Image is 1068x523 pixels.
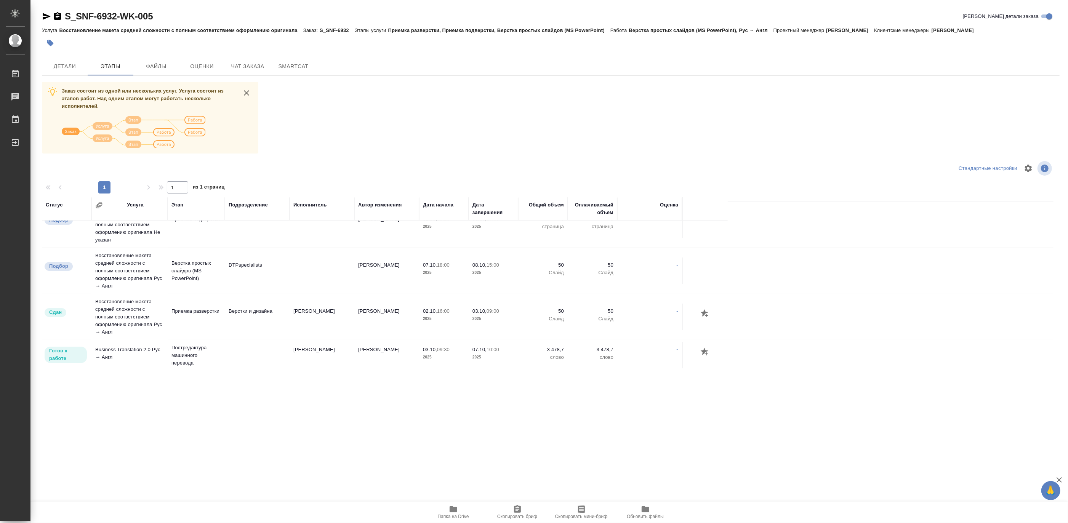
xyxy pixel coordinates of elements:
p: 07.10, [472,347,487,352]
span: Чат заказа [229,62,266,71]
a: - [677,347,678,352]
p: [PERSON_NAME] [826,27,874,33]
td: [PERSON_NAME] [354,211,419,238]
p: 02.10, [423,308,437,314]
span: Файлы [138,62,175,71]
p: Слайд [572,269,613,277]
p: страница [572,223,613,230]
div: Оценка [660,201,678,209]
p: слово [572,353,613,361]
p: 3 478,7 [572,346,613,353]
td: Верстки и дизайна [225,304,290,330]
p: [PERSON_NAME] [932,27,980,33]
td: Восстановление макета средней сложности с полным соответствием оформлению оригинала Рус → Англ [91,248,168,294]
td: Восстановление макета средней сложности с полным соответствием оформлению оригинала Рус → Англ [91,294,168,340]
p: 10:00 [487,347,499,352]
button: Скопировать ссылку для ЯМессенджера [42,12,51,21]
p: Слайд [522,269,564,277]
button: Добавить тэг [42,35,59,51]
div: Исполнитель [293,201,327,209]
p: Верстка простых слайдов (MS PowerPoint) [171,259,221,282]
p: 50 [572,261,613,269]
td: [PERSON_NAME] [290,342,354,369]
p: 2025 [472,223,514,230]
div: Подразделение [229,201,268,209]
div: Общий объем [529,201,564,209]
div: Автор изменения [358,201,402,209]
p: Этапы услуги [355,27,388,33]
p: Приемка разверстки [171,307,221,315]
td: [PERSON_NAME] [354,304,419,330]
p: 2025 [423,353,465,361]
p: Работа [610,27,629,33]
button: Сгруппировать [95,202,103,209]
a: - [677,308,678,314]
button: 🙏 [1041,481,1060,500]
p: 2025 [472,315,514,323]
p: 2025 [423,269,465,277]
p: Готов к работе [49,347,82,362]
td: DTPspecialists [225,258,290,284]
p: S_SNF-6932 [320,27,355,33]
p: 03.10, [472,308,487,314]
p: 2025 [423,223,465,230]
p: Верстка простых слайдов (MS PowerPoint), Рус → Англ [629,27,773,33]
p: слово [522,353,564,361]
p: Клиентские менеджеры [874,27,932,33]
span: из 1 страниц [193,182,225,194]
td: [PERSON_NAME] [354,342,419,369]
p: Слайд [522,315,564,323]
p: страница [522,223,564,230]
span: Настроить таблицу [1019,159,1038,178]
p: Услуга [42,27,59,33]
span: Заказ состоит из одной или нескольких услуг. Услуга состоит из этапов работ. Над одним этапом мог... [62,88,224,109]
td: Business Translation 2.0 Рус → Англ [91,342,168,369]
span: [PERSON_NAME] детали заказа [963,13,1039,20]
p: 08.10, [472,262,487,268]
button: close [241,87,252,99]
button: Добавить оценку [699,346,712,359]
div: Статус [46,201,63,209]
span: Посмотреть информацию [1038,161,1054,176]
p: 50 [572,307,613,315]
p: 03.10, [423,347,437,352]
span: Детали [46,62,83,71]
p: 18:00 [437,262,450,268]
td: Восстановление макета средней сложности с полным соответствием оформлению оригинала Не указан [91,202,168,248]
a: - [677,262,678,268]
p: 09:00 [487,308,499,314]
div: Оплачиваемый объем [572,201,613,216]
td: [PERSON_NAME] [290,304,354,330]
span: Оценки [184,62,220,71]
div: Дата начала [423,201,453,209]
p: 2025 [423,315,465,323]
td: [PERSON_NAME] [354,258,419,284]
p: Заказ: [303,27,320,33]
p: 3 478,7 [522,346,564,353]
p: 50 [522,261,564,269]
p: Подбор [49,262,68,270]
p: 2025 [472,269,514,277]
button: Добавить оценку [699,307,712,320]
p: Постредактура машинного перевода [171,344,221,367]
p: 07.10, [423,262,437,268]
div: Услуга [127,201,143,209]
span: Этапы [92,62,129,71]
p: Слайд [572,315,613,323]
a: S_SNF-6932-WK-005 [65,11,153,21]
div: Этап [171,201,183,209]
p: 2025 [472,353,514,361]
p: Сдан [49,309,62,316]
p: 09:30 [437,347,450,352]
span: SmartCat [275,62,312,71]
div: Дата завершения [472,201,514,216]
button: Скопировать ссылку [53,12,62,21]
p: 15:00 [487,262,499,268]
p: Проектный менеджер [773,27,826,33]
span: 🙏 [1044,483,1057,499]
div: split button [957,163,1019,174]
p: 16:00 [437,308,450,314]
p: Приемка разверстки, Приемка подверстки, Верстка простых слайдов (MS PowerPoint) [388,27,610,33]
p: Восстановление макета средней сложности с полным соответствием оформлению оригинала [59,27,303,33]
p: 50 [522,307,564,315]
